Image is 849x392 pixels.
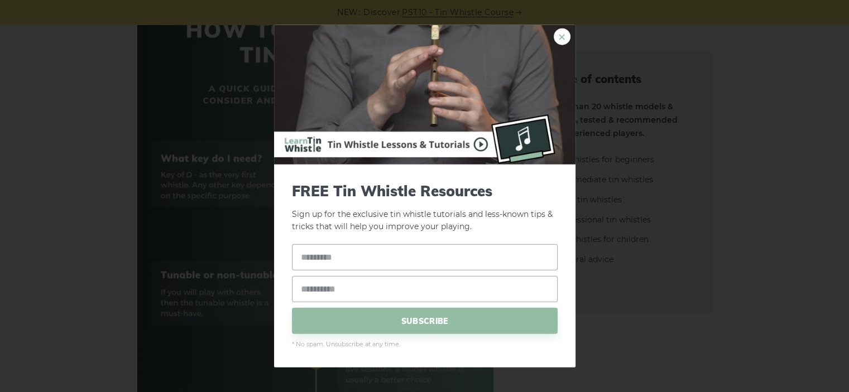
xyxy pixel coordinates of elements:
[292,182,558,199] span: FREE Tin Whistle Resources
[554,28,570,45] a: ×
[274,25,575,164] img: Tin Whistle Buying Guide Preview
[292,340,558,350] span: * No spam. Unsubscribe at any time.
[292,308,558,334] span: SUBSCRIBE
[292,182,558,233] p: Sign up for the exclusive tin whistle tutorials and less-known tips & tricks that will help you i...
